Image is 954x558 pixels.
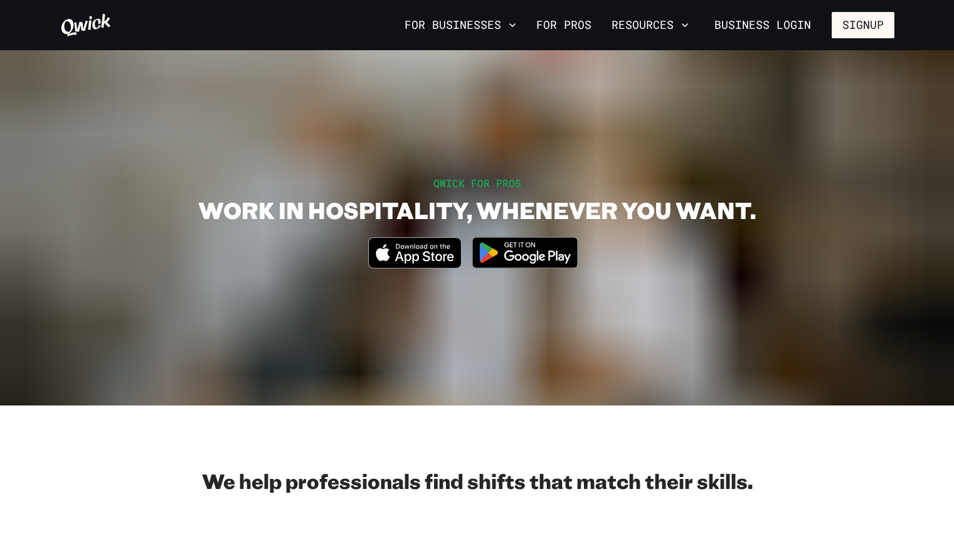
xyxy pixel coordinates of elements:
[433,176,521,190] span: QWICK FOR PROS
[832,12,894,38] button: Signup
[368,258,462,271] a: Download on the App Store
[607,14,694,36] button: Resources
[198,196,756,224] h1: WORK IN HOSPITALITY, WHENEVER YOU WANT.
[400,14,521,36] button: For Businesses
[704,12,822,38] a: Business Login
[60,468,894,493] h2: We help professionals find shifts that match their skills.
[531,14,596,36] a: For Pros
[464,229,586,276] img: Get it on Google Play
